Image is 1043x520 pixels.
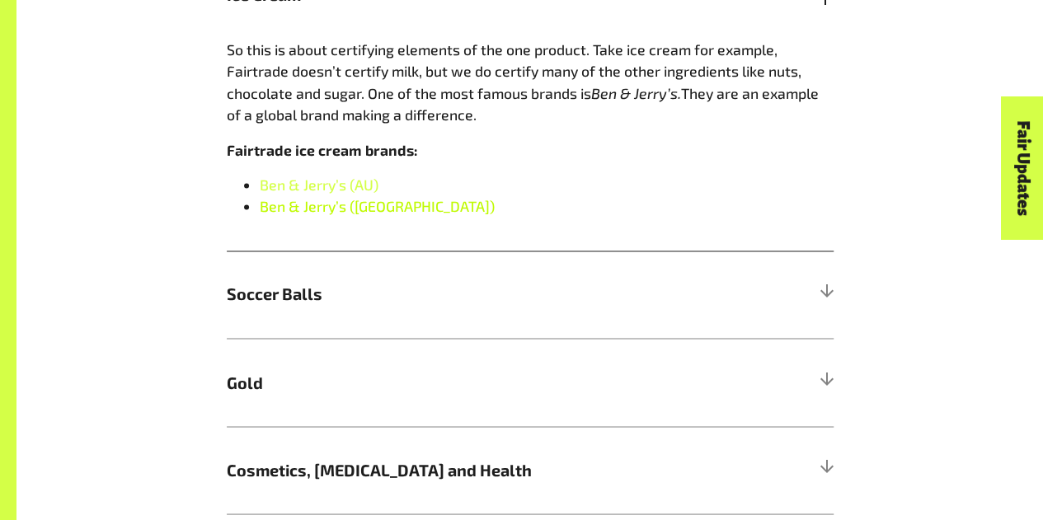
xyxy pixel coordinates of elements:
[227,282,682,307] span: Soccer Balls
[227,457,682,482] span: Cosmetics, [MEDICAL_DATA] and Health
[227,40,801,102] span: So this is about certifying elements of the one product. Take ice cream for example, Fairtrade do...
[227,370,682,395] span: Gold
[591,84,681,102] span: Ben & Jerry’s.
[260,176,378,194] a: Ben & Jerry’s (AU)
[260,197,495,215] a: Ben & Jerry’s ([GEOGRAPHIC_DATA])
[227,141,418,159] strong: Fairtrade ice cream brands:
[227,84,819,124] span: They are an example of a global brand making a difference.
